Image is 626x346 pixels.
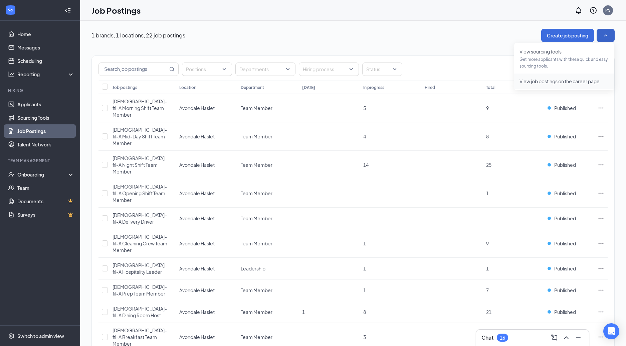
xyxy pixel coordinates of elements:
svg: SmallChevronUp [602,32,609,39]
div: Reporting [17,71,75,78]
span: Published [554,133,576,140]
p: 1 brands, 1 locations, 22 job postings [91,32,185,39]
span: Published [554,105,576,111]
span: [DEMOGRAPHIC_DATA]-fil-A Hospitality Leader [113,262,167,275]
td: Team Member [237,279,299,301]
td: Team Member [237,301,299,323]
th: Hired [421,81,483,94]
div: PS [605,7,611,13]
a: Job Postings [17,124,74,138]
span: 14 [363,162,369,168]
td: Avondale Haslet [176,229,237,258]
span: Team Member [241,287,272,293]
th: In progress [360,81,421,94]
svg: Ellipses [598,105,604,111]
span: 8 [363,309,366,315]
svg: Ellipses [598,190,604,197]
a: Applicants [17,98,74,111]
span: 1 [302,309,305,315]
span: Team Member [241,334,272,340]
span: Team Member [241,240,272,246]
span: Avondale Haslet [179,287,215,293]
svg: Minimize [574,334,582,342]
svg: Ellipses [598,240,604,247]
span: Published [554,161,576,168]
a: Talent Network [17,138,74,151]
h1: Job Postings [91,5,141,16]
svg: Analysis [8,71,15,78]
th: Total [483,81,544,94]
input: Search job postings [99,63,168,76]
span: Published [554,240,576,247]
span: 25 [486,162,491,168]
svg: QuestionInfo [589,6,597,14]
svg: ComposeMessage [550,334,558,342]
span: 1 [363,287,366,293]
h3: Chat [481,334,493,341]
span: [DEMOGRAPHIC_DATA]-fil-A Prep Team Member [113,284,167,297]
td: Avondale Haslet [176,258,237,279]
span: View job postings on the career page [519,78,600,84]
a: Scheduling [17,54,74,68]
span: Avondale Haslet [179,265,215,271]
span: Published [554,287,576,294]
span: 4 [363,133,366,139]
button: ChevronUp [561,332,572,343]
div: Team Management [8,158,73,163]
div: Job postings [113,85,137,90]
td: Team Member [237,208,299,229]
td: Avondale Haslet [176,208,237,229]
span: [DEMOGRAPHIC_DATA]-fil-A Night Shift Team Member [113,155,167,175]
span: Avondale Haslet [179,240,215,246]
span: Published [554,190,576,197]
span: Team Member [241,215,272,221]
button: ComposeMessage [549,332,560,343]
button: Create job posting [541,29,594,42]
td: Team Member [237,229,299,258]
span: Avondale Haslet [179,105,215,111]
span: Avondale Haslet [179,133,215,139]
svg: Ellipses [598,215,604,222]
span: 9 [486,240,489,246]
span: Team Member [241,190,272,196]
span: [DEMOGRAPHIC_DATA]-fil-A Mid-Day Shift Team Member [113,127,167,146]
span: 7 [486,287,489,293]
span: [DEMOGRAPHIC_DATA]-fil-A Delivery Driver [113,212,167,225]
span: Avondale Haslet [179,309,215,315]
span: Avondale Haslet [179,334,215,340]
div: Open Intercom Messenger [603,323,619,339]
button: Minimize [573,332,584,343]
td: Avondale Haslet [176,179,237,208]
td: Team Member [237,151,299,179]
span: View sourcing tools [519,48,609,55]
span: 1 [363,240,366,246]
div: Switch to admin view [17,333,64,339]
td: Team Member [237,179,299,208]
span: 5 [363,105,366,111]
span: [DEMOGRAPHIC_DATA]-fil-A Cleaning Crew Team Member [113,234,167,253]
td: Avondale Haslet [176,301,237,323]
div: Onboarding [17,171,69,178]
span: 1 [486,190,489,196]
span: Get more applicants with these quick and easy sourcing tools. [519,56,609,70]
a: Messages [17,41,74,54]
span: [DEMOGRAPHIC_DATA]-fil-A Dining Room Host [113,306,167,318]
span: Team Member [241,105,272,111]
svg: Ellipses [598,287,604,294]
svg: Settings [8,333,15,339]
svg: ChevronUp [562,334,570,342]
svg: UserCheck [8,171,15,178]
span: Team Member [241,309,272,315]
span: Avondale Haslet [179,190,215,196]
span: Avondale Haslet [179,162,215,168]
td: Avondale Haslet [176,151,237,179]
svg: Ellipses [598,334,604,340]
span: 8 [486,133,489,139]
span: [DEMOGRAPHIC_DATA]-fil-A Morning Shift Team Member [113,98,167,118]
td: Avondale Haslet [176,122,237,151]
a: Sourcing Tools [17,111,74,124]
span: 21 [486,309,491,315]
td: Leadership [237,258,299,279]
div: Location [179,85,196,90]
div: 16 [500,335,505,341]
